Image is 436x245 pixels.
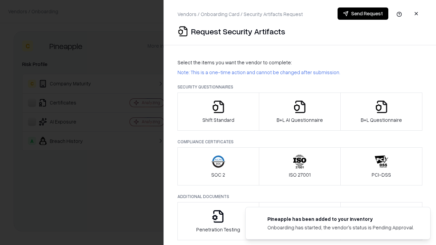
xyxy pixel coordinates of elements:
p: SOC 2 [211,171,225,178]
p: B+L Questionnaire [361,116,402,124]
button: SOC 2 [177,147,259,185]
p: Additional Documents [177,194,422,199]
button: PCI-DSS [340,147,422,185]
div: Onboarding has started, the vendor's status is Pending Approval. [267,224,414,231]
p: Vendors / Onboarding Card / Security Artifacts Request [177,11,303,18]
button: B+L Questionnaire [340,93,422,131]
p: Select the items you want the vendor to complete: [177,59,422,66]
p: Security Questionnaires [177,84,422,90]
p: Note: This is a one-time action and cannot be changed after submission. [177,69,422,76]
p: Compliance Certificates [177,139,422,145]
p: ISO 27001 [289,171,311,178]
p: B+L AI Questionnaire [277,116,323,124]
button: Penetration Testing [177,202,259,240]
button: B+L AI Questionnaire [259,93,341,131]
button: Shift Standard [177,93,259,131]
p: Request Security Artifacts [191,26,285,37]
img: pineappleenergy.com [254,215,262,224]
button: Data Processing Agreement [340,202,422,240]
p: Shift Standard [202,116,234,124]
p: Penetration Testing [196,226,240,233]
button: Send Request [338,7,388,20]
p: PCI-DSS [372,171,391,178]
button: ISO 27001 [259,147,341,185]
div: Pineapple has been added to your inventory [267,215,414,223]
button: Privacy Policy [259,202,341,240]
